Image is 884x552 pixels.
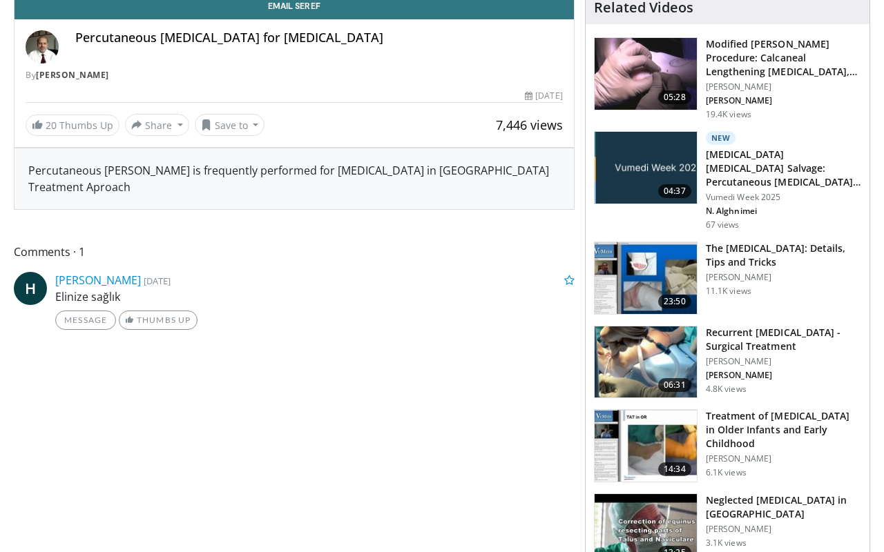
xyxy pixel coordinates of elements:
a: Message [55,310,116,330]
p: 11.1K views [706,286,751,297]
img: b983e685-1c65-4aee-9a99-450707205d68.150x105_q85_crop-smart_upscale.jpg [595,326,697,398]
div: Percutaneous [PERSON_NAME] is frequently performed for [MEDICAL_DATA] in [GEOGRAPHIC_DATA] Treatm... [28,162,560,195]
button: Share [125,114,189,136]
h4: Percutaneous [MEDICAL_DATA] for [MEDICAL_DATA] [75,30,563,46]
span: 7,446 views [496,117,563,133]
div: [DATE] [525,90,562,102]
p: [PERSON_NAME] [706,272,861,283]
h3: The [MEDICAL_DATA]: Details, Tips and Tricks [706,241,861,269]
span: 20 [46,119,57,132]
p: 67 views [706,219,740,230]
p: N. Alghnimei [706,206,861,217]
p: [PERSON_NAME] [706,370,861,381]
p: [PERSON_NAME] [706,95,861,106]
a: H [14,272,47,305]
span: 14:34 [658,462,691,476]
p: [PERSON_NAME] [706,524,861,535]
p: 4.8K views [706,384,747,395]
p: 3.1K views [706,538,747,549]
img: Avatar [26,30,59,63]
div: By [26,69,563,81]
a: 04:37 New [MEDICAL_DATA] [MEDICAL_DATA] Salvage: Percutaneous [MEDICAL_DATA] and Hexapod Frame Vu... [594,131,861,230]
a: [PERSON_NAME] [55,273,141,288]
span: 05:28 [658,90,691,104]
a: 05:28 Modified [PERSON_NAME] Procedure: Calcaneal Lengthening [MEDICAL_DATA], Modified … [PERSON_... [594,37,861,120]
p: [PERSON_NAME] [706,356,861,367]
img: 5b0d37f6-3449-41eb-8440-88d3f0623661.150x105_q85_crop-smart_upscale.jpg [595,38,697,110]
span: 06:31 [658,378,691,392]
a: 14:34 Treatment of [MEDICAL_DATA] in Older Infants and Early Childhood [PERSON_NAME] 6.1K views [594,409,861,482]
a: Thumbs Up [119,310,197,330]
p: Vumedi Week 2025 [706,192,861,203]
a: 20 Thumbs Up [26,115,119,136]
p: [PERSON_NAME] [706,81,861,92]
h3: Neglected [MEDICAL_DATA] in [GEOGRAPHIC_DATA] [706,493,861,521]
p: 19.4K views [706,109,751,120]
span: 23:50 [658,295,691,308]
span: 04:37 [658,184,691,198]
img: gNduB-Td0XDi_v0X4xMDoxOjByO_JhYE.150x105_q85_crop-smart_upscale.jpg [595,242,697,314]
a: 23:50 The [MEDICAL_DATA]: Details, Tips and Tricks [PERSON_NAME] 11.1K views [594,241,861,315]
small: [DATE] [144,275,171,287]
p: Elinize sağlık [55,288,575,305]
a: [PERSON_NAME] [36,69,109,81]
p: New [706,131,736,145]
h3: Recurrent [MEDICAL_DATA] - Surgical Treatment [706,326,861,353]
button: Save to [195,114,265,136]
img: ef5543ab-a467-41a5-8bc5-785510dde00a.150x105_q85_crop-smart_upscale.jpg [595,410,697,482]
span: Comments 1 [14,243,575,261]
img: eac686f8-b057-4449-a6dc-a95ca058fbc7.jpg.150x105_q85_crop-smart_upscale.jpg [595,132,697,204]
h3: Treatment of [MEDICAL_DATA] in Older Infants and Early Childhood [706,409,861,451]
h3: Modified [PERSON_NAME] Procedure: Calcaneal Lengthening [MEDICAL_DATA], Modified … [706,37,861,79]
a: 06:31 Recurrent [MEDICAL_DATA] - Surgical Treatment [PERSON_NAME] [PERSON_NAME] 4.8K views [594,326,861,399]
p: 6.1K views [706,467,747,478]
h3: [MEDICAL_DATA] [MEDICAL_DATA] Salvage: Percutaneous [MEDICAL_DATA] and Hexapod Frame [706,148,861,189]
p: [PERSON_NAME] [706,453,861,464]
